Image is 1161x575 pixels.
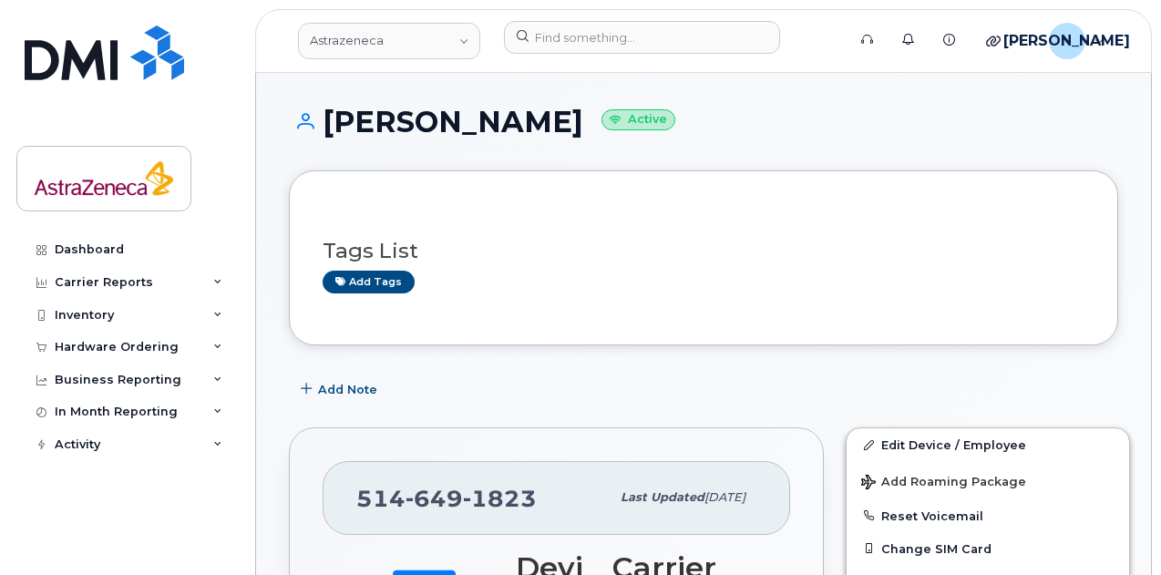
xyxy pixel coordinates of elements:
[356,485,537,512] span: 514
[847,499,1129,532] button: Reset Voicemail
[318,381,377,398] span: Add Note
[621,490,704,504] span: Last updated
[463,485,537,512] span: 1823
[289,373,393,406] button: Add Note
[406,485,463,512] span: 649
[323,271,415,293] a: Add tags
[289,106,1118,138] h1: [PERSON_NAME]
[601,109,675,130] small: Active
[847,532,1129,565] button: Change SIM Card
[704,490,745,504] span: [DATE]
[847,428,1129,461] a: Edit Device / Employee
[847,462,1129,499] button: Add Roaming Package
[323,240,1084,262] h3: Tags List
[861,475,1026,492] span: Add Roaming Package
